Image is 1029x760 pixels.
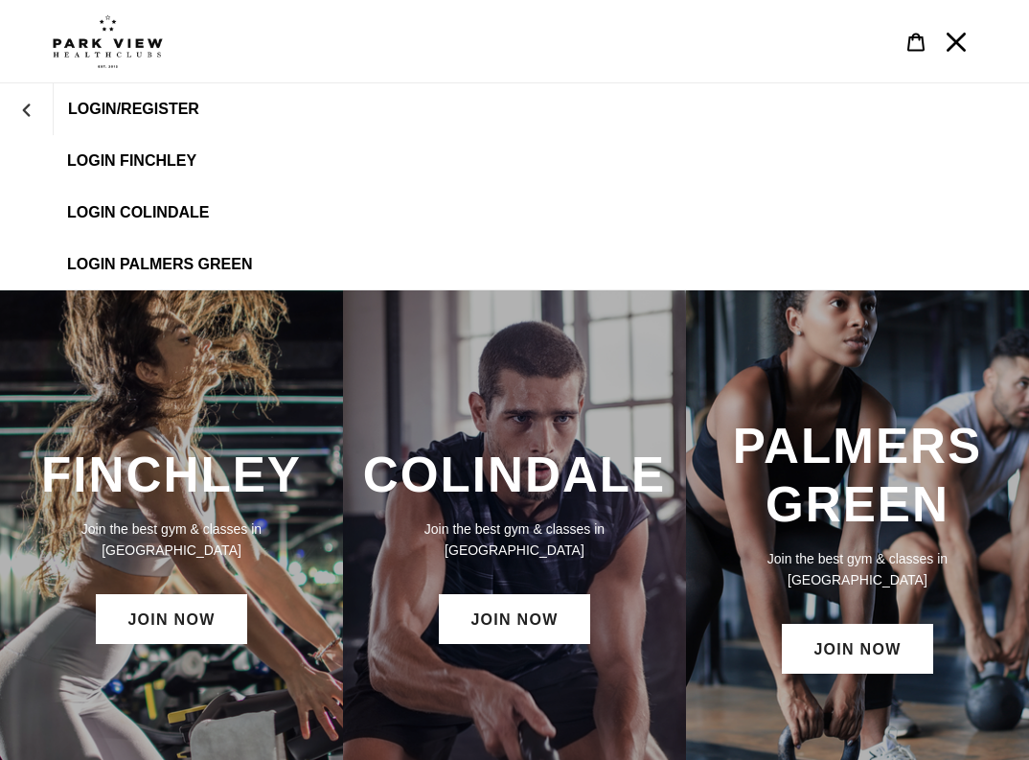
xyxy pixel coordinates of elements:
[936,21,976,62] button: Menu
[96,594,246,644] a: JOIN NOW: Finchley Membership
[68,101,199,118] span: LOGIN/REGISTER
[439,594,589,644] a: JOIN NOW: Colindale Membership
[67,204,209,221] span: LOGIN COLINDALE
[19,446,324,504] h3: FINCHLEY
[782,624,932,674] a: JOIN NOW: Palmers Green Membership
[362,518,667,561] p: Join the best gym & classes in [GEOGRAPHIC_DATA]
[705,417,1010,535] h3: PALMERS GREEN
[705,548,1010,590] p: Join the best gym & classes in [GEOGRAPHIC_DATA]
[362,446,667,504] h3: COLINDALE
[67,152,196,170] span: LOGIN FINCHLEY
[67,256,253,273] span: LOGIN PALMERS GREEN
[53,14,163,68] img: Park view health clubs is a gym near you.
[19,518,324,561] p: Join the best gym & classes in [GEOGRAPHIC_DATA]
